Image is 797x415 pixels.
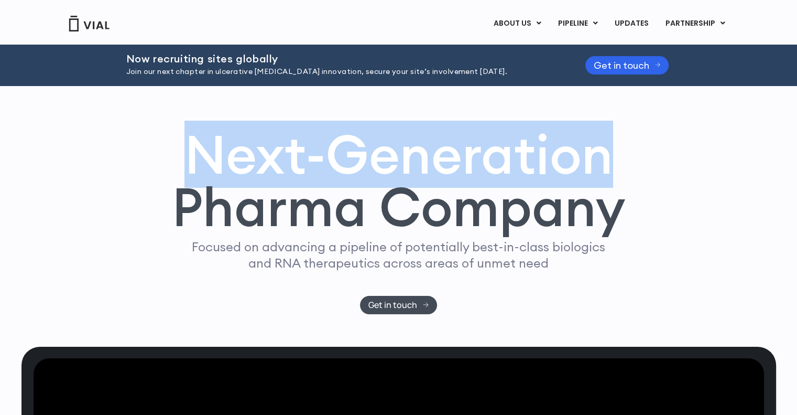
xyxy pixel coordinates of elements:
h2: Now recruiting sites globally [126,53,559,65]
p: Join our next chapter in ulcerative [MEDICAL_DATA] innovation, secure your site’s involvement [DA... [126,66,559,78]
a: Get in touch [585,56,669,75]
a: ABOUT USMenu Toggle [485,15,549,33]
a: Get in touch [360,296,437,314]
h1: Next-Generation Pharma Company [172,128,626,234]
img: Vial Logo [68,16,110,31]
a: PIPELINEMenu Toggle [549,15,605,33]
a: UPDATES [606,15,656,33]
p: Focused on advancing a pipeline of potentially best-in-class biologics and RNA therapeutics acros... [188,239,610,271]
a: PARTNERSHIPMenu Toggle [657,15,733,33]
span: Get in touch [594,61,649,69]
span: Get in touch [368,301,417,309]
